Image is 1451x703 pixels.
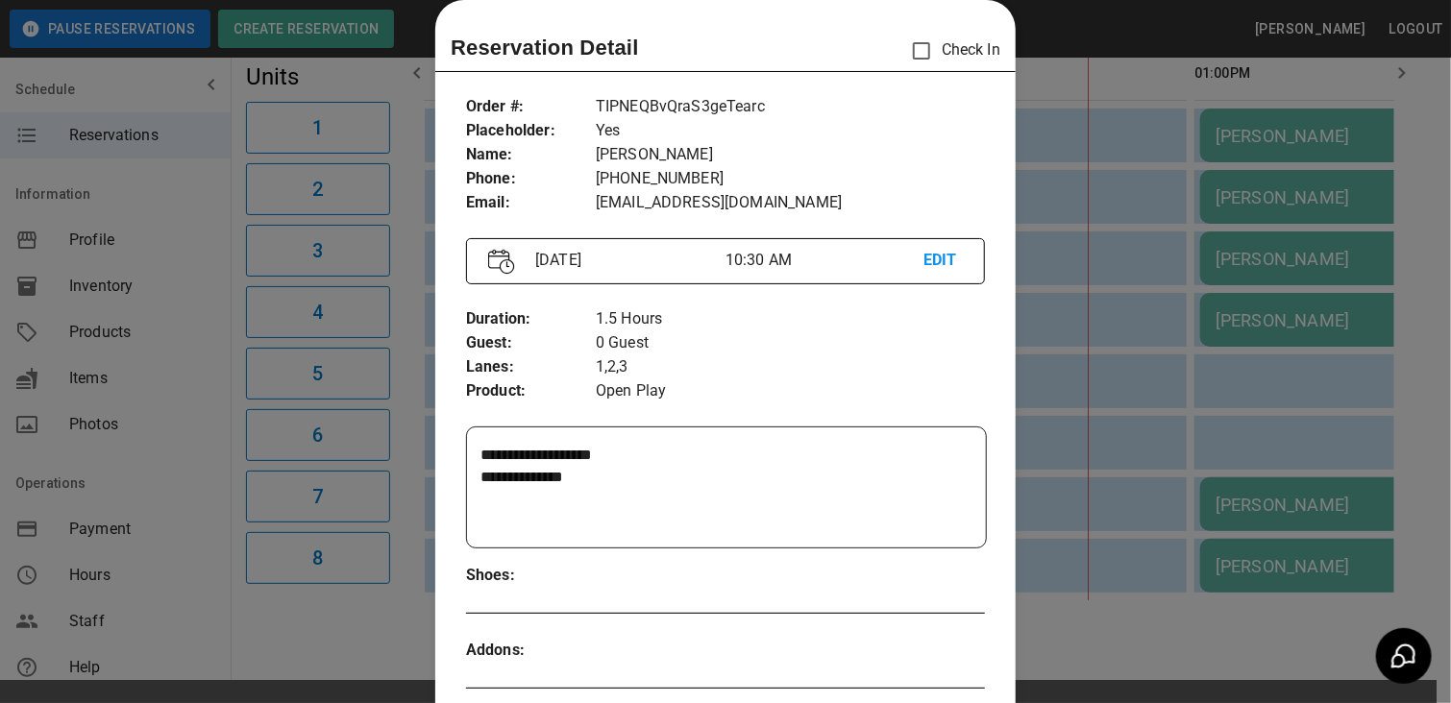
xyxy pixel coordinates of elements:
p: TIPNEQBvQraS3geTearc [596,95,985,119]
p: [PHONE_NUMBER] [596,167,985,191]
p: Phone : [466,167,596,191]
p: Open Play [596,379,985,403]
p: [DATE] [528,249,725,272]
p: Check In [901,31,1000,71]
p: 1,2,3 [596,355,985,379]
p: Name : [466,143,596,167]
p: 1.5 Hours [596,307,985,331]
p: 10:30 AM [725,249,923,272]
p: Reservation Detail [451,32,639,63]
p: Email : [466,191,596,215]
p: Order # : [466,95,596,119]
p: 0 Guest [596,331,985,355]
p: Yes [596,119,985,143]
img: Vector [488,249,515,275]
p: Addons : [466,639,596,663]
p: Product : [466,379,596,403]
p: Duration : [466,307,596,331]
p: Guest : [466,331,596,355]
p: Shoes : [466,564,596,588]
p: Placeholder : [466,119,596,143]
p: [PERSON_NAME] [596,143,985,167]
p: Lanes : [466,355,596,379]
p: [EMAIL_ADDRESS][DOMAIN_NAME] [596,191,985,215]
p: EDIT [923,249,963,273]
